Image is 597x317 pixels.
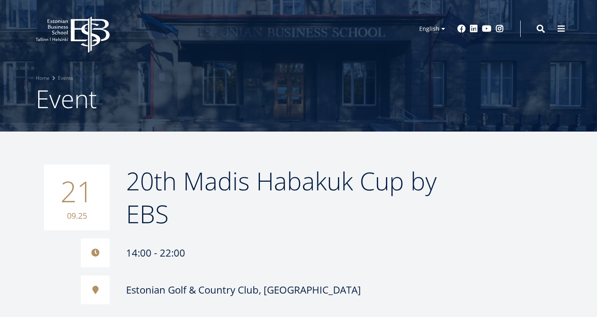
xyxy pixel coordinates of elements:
[496,25,504,33] a: Instagram
[81,238,471,267] div: 14:00 - 22:00
[44,164,110,230] div: 21
[58,74,73,82] a: Events
[36,82,561,115] h1: Event
[126,164,437,231] span: 20th Madis Habakuk Cup by EBS
[126,284,361,296] div: Estonian Golf & Country Club, [GEOGRAPHIC_DATA]
[482,25,491,33] a: Youtube
[52,210,101,222] small: 09.25
[36,74,50,82] a: Home
[470,25,478,33] a: Linkedin
[457,25,466,33] a: Facebook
